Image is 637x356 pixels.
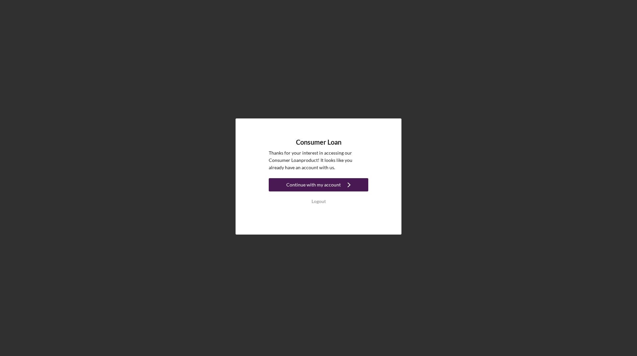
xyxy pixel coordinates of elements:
[312,195,326,208] div: Logout
[269,195,368,208] button: Logout
[269,149,368,172] p: Thanks for your interest in accessing our Consumer Loan product! It looks like you already have a...
[269,178,368,193] a: Continue with my account
[286,178,341,191] div: Continue with my account
[269,178,368,191] button: Continue with my account
[296,138,341,146] h4: Consumer Loan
